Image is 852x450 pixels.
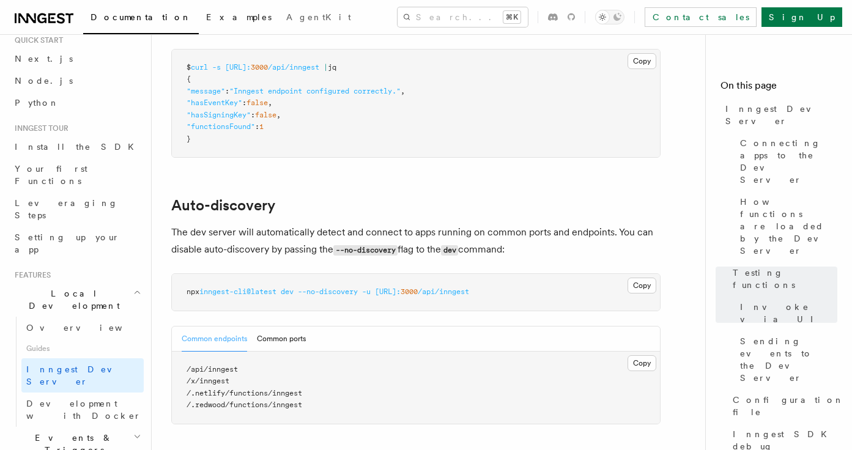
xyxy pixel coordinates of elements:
span: : [225,87,229,95]
code: dev [441,245,458,256]
span: Inngest Dev Server [26,364,131,386]
span: Python [15,98,59,108]
span: Next.js [15,54,73,64]
div: Local Development [10,317,144,427]
span: "Inngest endpoint configured correctly." [229,87,401,95]
span: dev [281,287,294,296]
a: How functions are loaded by the Dev Server [735,191,837,262]
span: Documentation [91,12,191,22]
span: Invoke via UI [740,301,837,325]
a: Setting up your app [10,226,144,260]
button: Common ports [257,326,306,352]
a: Connecting apps to the Dev Server [735,132,837,191]
span: , [276,111,281,119]
span: Inngest Dev Server [725,103,837,127]
span: AgentKit [286,12,351,22]
a: Inngest Dev Server [720,98,837,132]
button: Search...⌘K [398,7,528,27]
span: /.redwood/functions/inngest [187,400,302,409]
a: Development with Docker [21,393,144,427]
span: --no-discovery [298,287,358,296]
span: Connecting apps to the Dev Server [740,137,837,186]
span: Guides [21,339,144,358]
a: Sign Up [761,7,842,27]
span: [URL]: [375,287,401,296]
span: Node.js [15,76,73,86]
span: , [401,87,405,95]
span: -s [212,63,221,72]
span: { [187,75,191,83]
span: 3000 [401,287,418,296]
span: $ [187,63,191,72]
span: /api/inngest [268,63,319,72]
span: Install the SDK [15,142,141,152]
span: /api/inngest [418,287,469,296]
span: /.netlify/functions/inngest [187,389,302,397]
span: Quick start [10,35,63,45]
a: Sending events to the Dev Server [735,330,837,389]
button: Local Development [10,282,144,317]
a: Overview [21,317,144,339]
span: "functionsFound" [187,122,255,131]
a: Next.js [10,48,144,70]
p: The dev server will automatically detect and connect to apps running on common ports and endpoint... [171,224,661,259]
span: Your first Functions [15,164,87,186]
span: curl [191,63,208,72]
span: , [268,98,272,107]
a: Install the SDK [10,136,144,158]
a: Auto-discovery [171,197,275,214]
span: false [246,98,268,107]
a: Configuration file [728,389,837,423]
button: Copy [628,53,656,69]
span: inngest-cli@latest [199,287,276,296]
span: Development with Docker [26,399,141,421]
span: Leveraging Steps [15,198,118,220]
a: Leveraging Steps [10,192,144,226]
span: How functions are loaded by the Dev Server [740,196,837,257]
span: 1 [259,122,264,131]
button: Copy [628,278,656,293]
span: } [187,135,191,143]
span: Setting up your app [15,232,120,254]
span: Inngest tour [10,124,69,133]
span: : [242,98,246,107]
a: AgentKit [279,4,358,33]
span: -u [362,287,371,296]
a: Documentation [83,4,199,34]
a: Node.js [10,70,144,92]
span: Examples [206,12,272,22]
span: : [251,111,255,119]
span: [URL]: [225,63,251,72]
a: Your first Functions [10,158,144,192]
span: jq [328,63,336,72]
h4: On this page [720,78,837,98]
button: Copy [628,355,656,371]
a: Examples [199,4,279,33]
span: "hasSigningKey" [187,111,251,119]
span: Sending events to the Dev Server [740,335,837,384]
span: "hasEventKey" [187,98,242,107]
a: Inngest Dev Server [21,358,144,393]
span: Configuration file [733,394,844,418]
span: Local Development [10,287,133,312]
a: Python [10,92,144,114]
span: Overview [26,323,152,333]
span: Features [10,270,51,280]
a: Invoke via UI [735,296,837,330]
span: : [255,122,259,131]
span: false [255,111,276,119]
button: Toggle dark mode [595,10,624,24]
kbd: ⌘K [503,11,520,23]
code: --no-discovery [333,245,398,256]
span: | [324,63,328,72]
span: /x/inngest [187,377,229,385]
button: Common endpoints [182,326,247,352]
span: npx [187,287,199,296]
span: Testing functions [733,267,837,291]
span: "message" [187,87,225,95]
span: 3000 [251,63,268,72]
a: Testing functions [728,262,837,296]
a: Contact sales [645,7,757,27]
span: /api/inngest [187,365,238,374]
